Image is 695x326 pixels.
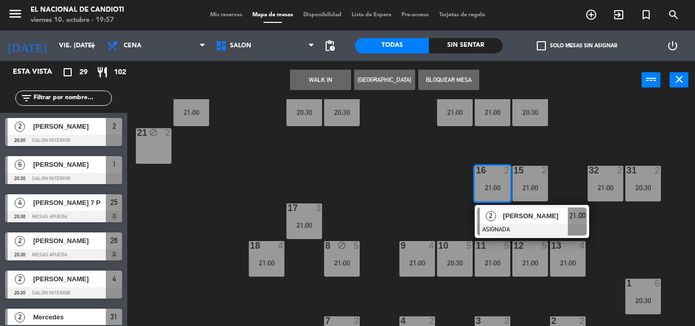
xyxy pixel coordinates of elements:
div: 4 [429,241,435,250]
div: 3 [316,203,322,213]
div: 9 [400,241,401,250]
span: Mercedes [33,312,106,322]
i: close [673,73,685,85]
div: 6 [655,279,661,288]
div: 21:00 [324,259,360,266]
div: 5 [542,241,548,250]
div: 2 [429,316,435,325]
div: 2 [655,166,661,175]
span: Mis reservas [205,12,247,18]
input: Filtrar por nombre... [33,93,111,104]
div: 26 [325,91,326,100]
div: 5 [467,91,473,100]
i: crop_square [62,66,74,78]
div: 7 [325,316,326,325]
span: [PERSON_NAME] 7 P [33,197,106,208]
span: [PERSON_NAME] [33,159,106,170]
div: 4 [504,91,510,100]
div: 21:00 [475,109,510,116]
span: 21:00 [569,210,586,222]
span: 102 [114,67,126,78]
div: 20:30 [625,184,661,191]
span: 1 [112,158,116,170]
div: 1 [626,279,627,288]
span: 29 [79,67,88,78]
span: SALON [230,42,251,49]
span: 25 [110,196,118,209]
div: 17 [287,203,288,213]
div: 21:00 [588,184,623,191]
div: 2 [580,316,586,325]
div: Todas [355,38,429,53]
div: 5 [467,241,473,250]
div: 21:00 [475,184,510,191]
div: 25 [287,91,288,100]
div: 21:00 [475,259,510,266]
i: power_input [645,73,657,85]
div: 4 [316,91,322,100]
div: 15 [513,166,514,175]
div: 20:30 [512,109,548,116]
div: 22 [175,91,175,100]
div: 12 [513,241,514,250]
span: 2 [15,274,25,284]
button: [GEOGRAPHIC_DATA] [354,70,415,90]
div: 21:00 [249,259,284,266]
span: 2 [15,312,25,322]
div: 2 [165,128,171,137]
div: 21:00 [286,222,322,229]
div: 4 [278,241,284,250]
div: 30 [513,91,514,100]
button: WALK IN [290,70,351,90]
button: Bloquear Mesa [418,70,479,90]
i: add_circle_outline [585,9,597,21]
span: 2 [15,122,25,132]
button: power_input [642,72,660,87]
div: 2 [354,91,360,100]
span: 2 [15,236,25,246]
div: 5 [354,241,360,250]
i: filter_list [20,92,33,104]
span: Pre-acceso [396,12,434,18]
i: search [668,9,680,21]
i: turned_in_not [640,9,652,21]
span: [PERSON_NAME] [33,235,106,246]
div: 2 [617,166,623,175]
div: 32 [589,166,589,175]
i: power_settings_new [667,40,679,52]
div: 4 [400,316,401,325]
i: restaurant [96,66,108,78]
div: 3 [203,91,209,100]
span: Disponibilidad [298,12,346,18]
span: pending_actions [324,40,336,52]
i: exit_to_app [613,9,625,21]
span: 2 [112,120,116,132]
div: 20:30 [324,109,360,116]
i: menu [8,6,23,21]
div: 8 [325,241,326,250]
div: 21:00 [512,184,548,191]
span: check_box_outline_blank [537,41,546,50]
div: 5 [504,241,510,250]
span: [PERSON_NAME] [33,121,106,132]
span: [PERSON_NAME] [33,274,106,284]
div: 20:30 [437,259,473,266]
div: 21:00 [173,109,209,116]
button: menu [8,6,23,25]
span: 26 [110,234,118,247]
div: 31 [626,166,627,175]
span: 4 [112,273,116,285]
div: 2 [542,166,548,175]
div: 21:00 [512,259,548,266]
div: 20:30 [625,297,661,304]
